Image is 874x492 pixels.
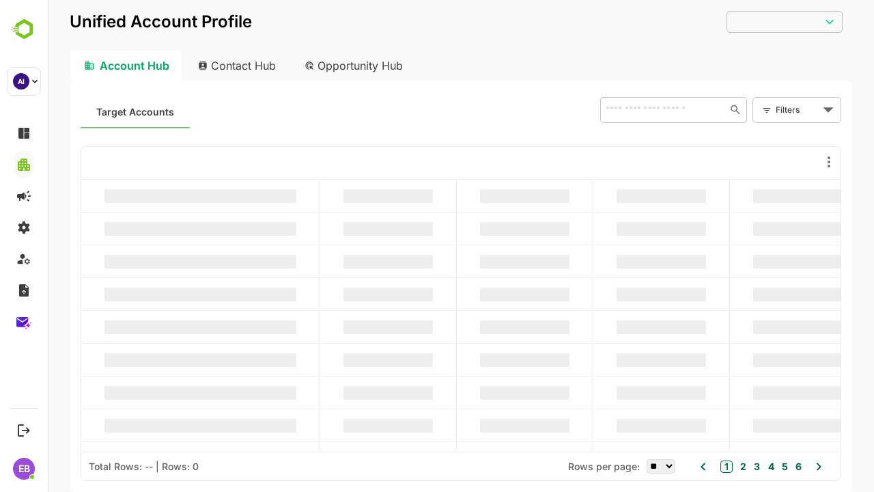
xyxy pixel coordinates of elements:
img: BambooboxLogoMark.f1c84d78b4c51b1a7b5f700c9845e183.svg [7,16,42,42]
button: 5 [731,459,740,474]
div: Filters [728,102,772,117]
div: ​ [679,10,795,33]
button: 2 [689,459,699,474]
button: 6 [744,459,754,474]
div: Filters [727,96,793,124]
button: Logout [14,421,33,439]
div: Account Hub [22,51,134,81]
button: 3 [703,459,712,474]
div: Opportunity Hub [246,51,367,81]
span: Known accounts you’ve identified to target - imported from CRM, Offline upload, or promoted from ... [48,103,126,121]
p: Unified Account Profile [22,14,204,30]
div: EB [13,458,35,480]
span: Rows per page: [520,461,592,472]
div: AI [13,73,29,90]
div: Total Rows: -- | Rows: 0 [41,461,151,472]
div: Contact Hub [139,51,240,81]
button: 4 [717,459,727,474]
button: 1 [673,461,685,473]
